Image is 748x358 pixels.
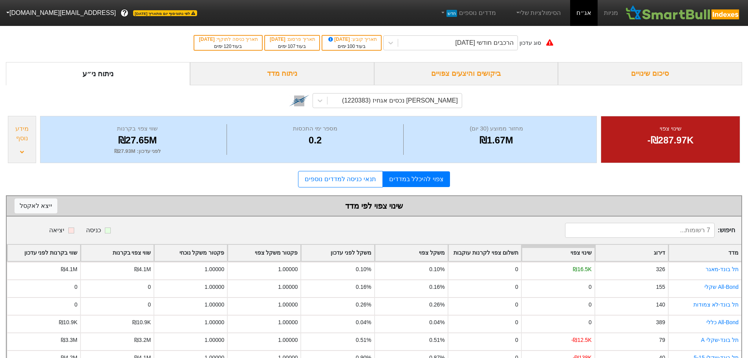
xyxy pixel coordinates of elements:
[356,301,371,309] div: 0.26%
[148,301,151,309] div: 0
[132,318,151,327] div: ₪10.9K
[571,336,592,344] div: -₪12.5K
[287,44,295,49] span: 107
[134,265,151,274] div: ₪4.1M
[278,283,298,291] div: 1.00000
[134,336,151,344] div: ₪3.2M
[706,266,739,272] a: תל בונד-מאגר
[611,124,730,133] div: שינוי צפוי
[50,124,225,133] div: שווי צפוי בקרנות
[515,283,518,291] div: 0
[148,283,151,291] div: 0
[406,133,587,147] div: ₪1.67M
[515,301,518,309] div: 0
[515,265,518,274] div: 0
[278,336,298,344] div: 1.00000
[123,8,127,18] span: ?
[199,37,216,42] span: [DATE]
[383,171,450,187] a: צפוי להיכלל במדדים
[446,10,457,17] span: חדש
[298,171,382,187] a: תנאי כניסה למדדים נוספים
[198,36,258,43] div: תאריך כניסה לתוקף :
[326,43,377,50] div: בעוד ימים
[706,319,739,325] a: All-Bond כללי
[701,337,739,343] a: תל בונד-שקלי A
[406,124,587,133] div: מחזור ממוצע (30 יום)
[656,318,665,327] div: 389
[50,133,225,147] div: ₪27.65M
[15,198,57,213] button: ייצא לאקסל
[429,318,444,327] div: 0.04%
[429,283,444,291] div: 0.16%
[448,245,521,261] div: Toggle SortBy
[573,265,591,274] div: ₪16.5K
[269,36,315,43] div: תאריך פרסום :
[74,283,77,291] div: 0
[278,318,298,327] div: 1.00000
[659,336,665,344] div: 79
[704,284,739,290] a: All-Bond שקלי
[429,265,444,274] div: 0.10%
[289,90,309,111] img: tase link
[656,301,665,309] div: 140
[86,226,101,235] div: כניסה
[522,245,594,261] div: Toggle SortBy
[327,37,351,42] span: [DATE]
[133,10,197,16] span: לפי נתוני סוף יום מתאריך [DATE]
[229,133,401,147] div: 0.2
[512,5,564,21] a: הסימולציות שלי
[347,44,355,49] span: 100
[59,318,77,327] div: ₪10.9K
[278,265,298,274] div: 1.00000
[558,62,742,85] div: סיכום שינויים
[74,301,77,309] div: 0
[595,245,668,261] div: Toggle SortBy
[205,283,224,291] div: 1.00000
[356,318,371,327] div: 0.04%
[270,37,287,42] span: [DATE]
[356,336,371,344] div: 0.51%
[515,318,518,327] div: 0
[693,301,739,308] a: תל בונד-לא צמודות
[61,336,77,344] div: ₪3.3M
[589,301,592,309] div: 0
[205,336,224,344] div: 1.00000
[669,245,741,261] div: Toggle SortBy
[437,5,499,21] a: מדדים נוספיםחדש
[429,336,444,344] div: 0.51%
[228,245,300,261] div: Toggle SortBy
[205,318,224,327] div: 1.00000
[50,147,225,155] div: לפני עדכון : ₪27.93M
[10,124,34,143] div: מידע נוסף
[519,39,541,47] div: סוג עדכון
[15,200,733,212] div: שינוי צפוי לפי מדד
[190,62,374,85] div: ניתוח מדד
[326,36,377,43] div: תאריך קובע :
[223,44,231,49] span: 120
[49,226,64,235] div: יציאה
[375,245,448,261] div: Toggle SortBy
[7,245,80,261] div: Toggle SortBy
[342,96,458,105] div: [PERSON_NAME] נכסים אגחיז (1220383)
[301,245,374,261] div: Toggle SortBy
[229,124,401,133] div: מספר ימי התכסות
[429,301,444,309] div: 0.26%
[565,223,715,238] input: 7 רשומות...
[356,283,371,291] div: 0.16%
[565,223,735,238] span: חיפוש :
[611,133,730,147] div: -₪287.97K
[6,62,190,85] div: ניתוח ני״ע
[356,265,371,274] div: 0.10%
[624,5,742,21] img: SmartBull
[198,43,258,50] div: בעוד ימים
[656,265,665,274] div: 326
[81,245,154,261] div: Toggle SortBy
[278,301,298,309] div: 1.00000
[205,265,224,274] div: 1.00000
[455,38,514,48] div: הרכבים חודשי [DATE]
[515,336,518,344] div: 0
[154,245,227,261] div: Toggle SortBy
[374,62,558,85] div: ביקושים והיצעים צפויים
[656,283,665,291] div: 155
[61,265,77,274] div: ₪4.1M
